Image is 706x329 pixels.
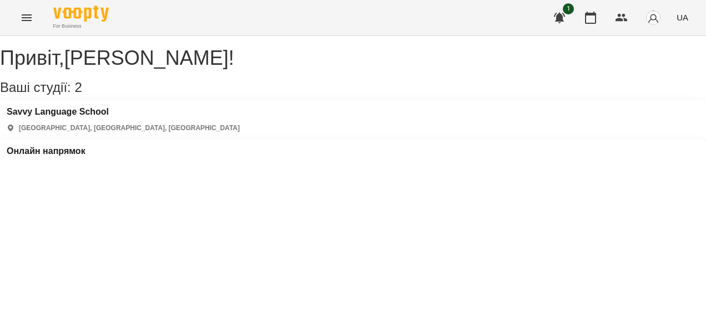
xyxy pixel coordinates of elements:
[672,7,693,28] button: UA
[7,146,85,156] a: Онлайн напрямок
[53,23,109,30] span: For Business
[13,4,40,31] button: Menu
[19,124,240,133] p: [GEOGRAPHIC_DATA], [GEOGRAPHIC_DATA], [GEOGRAPHIC_DATA]
[563,3,574,14] span: 1
[7,107,240,117] a: Savvy Language School
[53,6,109,22] img: Voopty Logo
[646,10,661,25] img: avatar_s.png
[677,12,688,23] span: UA
[74,80,82,95] span: 2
